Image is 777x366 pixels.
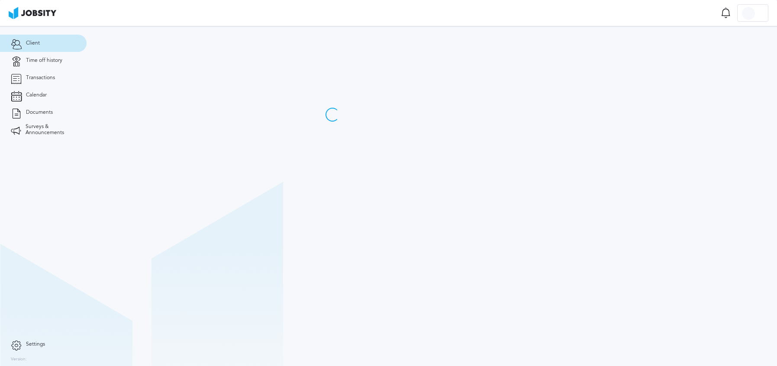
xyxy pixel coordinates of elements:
[26,124,76,136] span: Surveys & Announcements
[9,7,56,19] img: ab4bad089aa723f57921c736e9817d99.png
[26,75,55,81] span: Transactions
[11,357,27,362] label: Version:
[26,58,62,64] span: Time off history
[26,341,45,347] span: Settings
[26,40,40,46] span: Client
[26,109,53,116] span: Documents
[26,92,47,98] span: Calendar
